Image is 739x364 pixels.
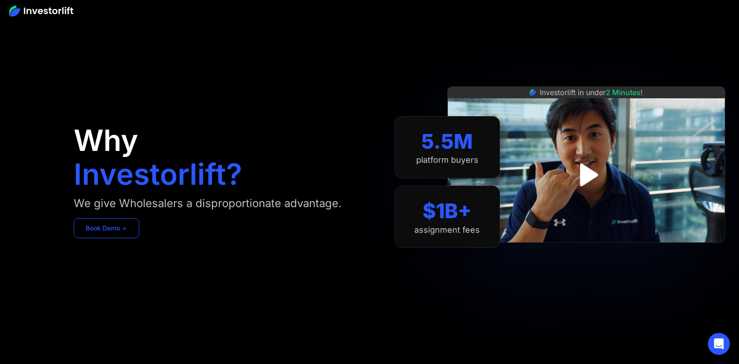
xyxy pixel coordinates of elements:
[708,333,730,355] div: Open Intercom Messenger
[414,225,480,235] div: assignment fees
[74,196,342,211] div: We give Wholesalers a disproportionate advantage.
[423,199,472,223] div: $1B+
[421,129,473,154] div: 5.5M
[74,126,138,155] h1: Why
[74,218,139,238] a: Book Demo ➢
[540,87,643,98] div: Investorlift in under !
[416,155,478,165] div: platform buyers
[606,88,641,97] span: 2 Minutes
[74,160,242,189] h1: Investorlift?
[517,247,655,258] iframe: Customer reviews powered by Trustpilot
[566,155,607,195] a: open lightbox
